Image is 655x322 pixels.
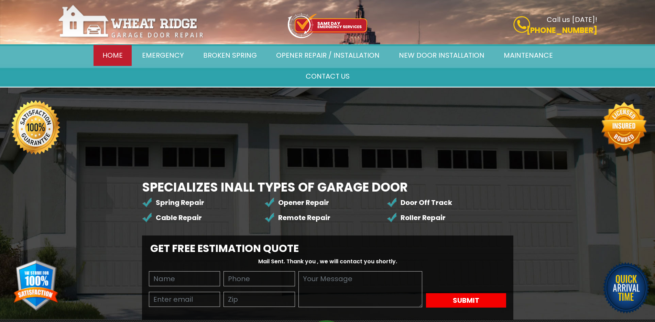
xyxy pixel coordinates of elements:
[387,195,509,210] li: Door Off Track
[426,271,506,292] iframe: reCAPTCHA
[267,45,389,66] a: Opener Repair / Installation
[387,210,509,225] li: Roller Repair
[424,16,597,36] a: Call us [DATE]! [PHONE_NUMBER]
[58,4,205,39] img: Wheat-Ridge.png
[426,293,506,308] button: Submit
[142,210,264,225] li: Cable Repair
[234,179,408,196] span: All Types of Garage Door
[288,13,367,38] img: icon-top.png
[223,292,295,307] input: Zip
[495,45,562,66] a: Maintenance
[297,66,359,87] a: Contact Us
[142,195,264,210] li: Spring Repair
[264,210,387,225] li: Remote Repair
[390,45,493,66] a: New door installation
[547,15,597,24] b: Call us [DATE]!
[149,292,220,307] input: Enter email
[133,45,193,66] a: Emergency
[258,257,397,265] span: Mail Sent. Thank you , we will contact you shortly.
[145,242,510,255] h2: Get Free Estimation Quote
[149,271,220,286] input: Name
[424,25,597,36] p: [PHONE_NUMBER]
[94,45,132,66] a: Home
[194,45,266,66] a: Broken Spring
[142,179,408,196] b: Specializes in
[264,195,387,210] li: Opener Repair
[223,271,295,286] input: Phone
